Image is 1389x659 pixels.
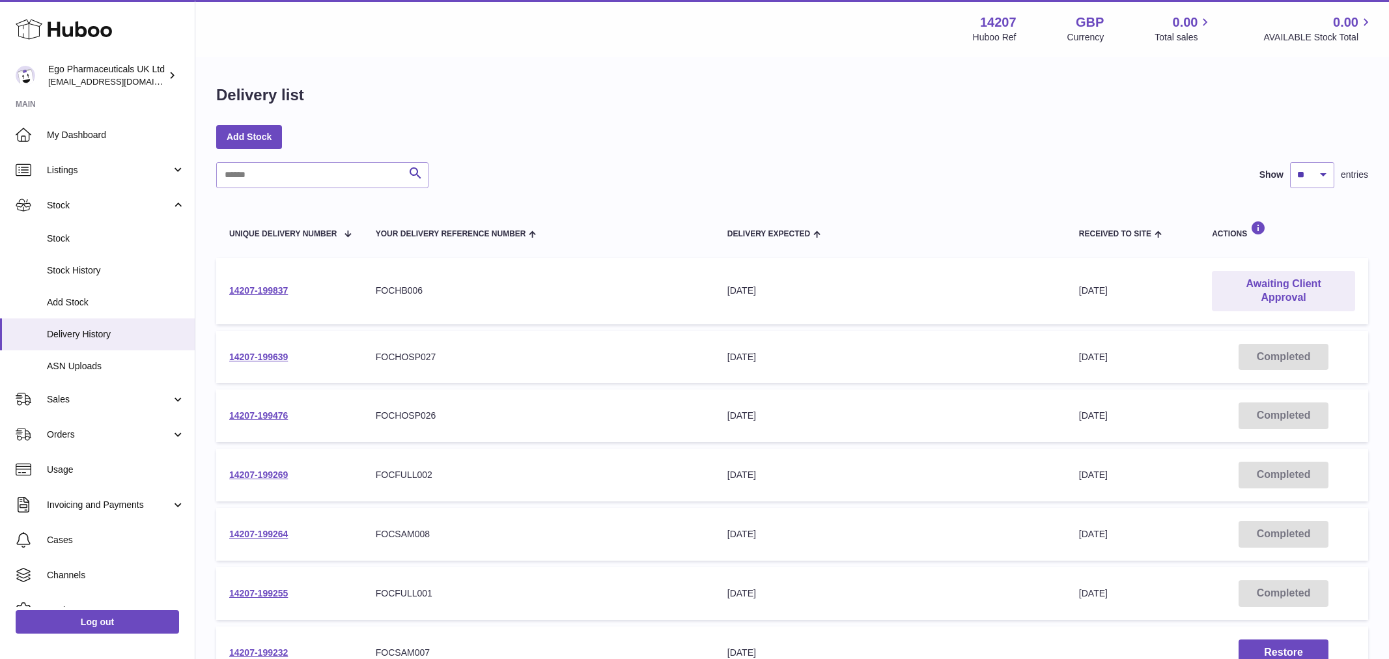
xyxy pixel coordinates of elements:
a: 0.00 Total sales [1155,14,1213,44]
div: Actions [1212,221,1355,238]
span: Orders [47,428,171,441]
span: Stock [47,199,171,212]
span: Listings [47,164,171,176]
span: Usage [47,464,185,476]
span: Stock History [47,264,185,277]
div: [DATE] [727,647,1053,659]
h1: Delivery list [216,85,304,105]
div: [DATE] [727,410,1053,422]
a: 14207-199476 [229,410,288,421]
div: Currency [1067,31,1104,44]
div: [DATE] [727,528,1053,540]
a: 14207-199837 [229,285,288,296]
div: [DATE] [727,587,1053,600]
div: FOCHOSP027 [376,351,701,363]
strong: 14207 [980,14,1017,31]
span: [DATE] [1079,410,1108,421]
div: FOCSAM007 [376,647,701,659]
div: Huboo Ref [973,31,1017,44]
span: Sales [47,393,171,406]
span: AVAILABLE Stock Total [1263,31,1373,44]
div: [DATE] [727,469,1053,481]
label: Show [1259,169,1284,181]
span: Settings [47,604,185,617]
div: FOCFULL001 [376,587,701,600]
a: 14207-199232 [229,647,288,658]
div: FOCHB006 [376,285,701,297]
div: [DATE] [727,351,1053,363]
a: Awaiting Client Approval [1212,271,1355,311]
a: Log out [16,610,179,634]
span: [DATE] [1079,529,1108,539]
img: internalAdmin-14207@internal.huboo.com [16,66,35,85]
div: [DATE] [727,285,1053,297]
strong: GBP [1076,14,1104,31]
span: ASN Uploads [47,360,185,372]
span: [EMAIL_ADDRESS][DOMAIN_NAME] [48,76,191,87]
div: Ego Pharmaceuticals UK Ltd [48,63,165,88]
span: [DATE] [1079,470,1108,480]
div: FOCSAM008 [376,528,701,540]
span: 0.00 [1333,14,1358,31]
a: 14207-199269 [229,470,288,480]
span: Your Delivery Reference Number [376,230,526,238]
span: Channels [47,569,185,582]
a: Add Stock [216,125,282,148]
span: [DATE] [1079,588,1108,598]
span: Delivery Expected [727,230,810,238]
span: Invoicing and Payments [47,499,171,511]
a: 14207-199264 [229,529,288,539]
span: 0.00 [1173,14,1198,31]
span: entries [1341,169,1368,181]
span: Received to Site [1079,230,1151,238]
span: [DATE] [1079,352,1108,362]
div: FOCHOSP026 [376,410,701,422]
span: [DATE] [1079,285,1108,296]
span: Delivery History [47,328,185,341]
span: Total sales [1155,31,1213,44]
span: My Dashboard [47,129,185,141]
a: 0.00 AVAILABLE Stock Total [1263,14,1373,44]
span: Stock [47,232,185,245]
div: FOCFULL002 [376,469,701,481]
a: 14207-199255 [229,588,288,598]
span: Cases [47,534,185,546]
span: Add Stock [47,296,185,309]
a: 14207-199639 [229,352,288,362]
span: Unique Delivery Number [229,230,337,238]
